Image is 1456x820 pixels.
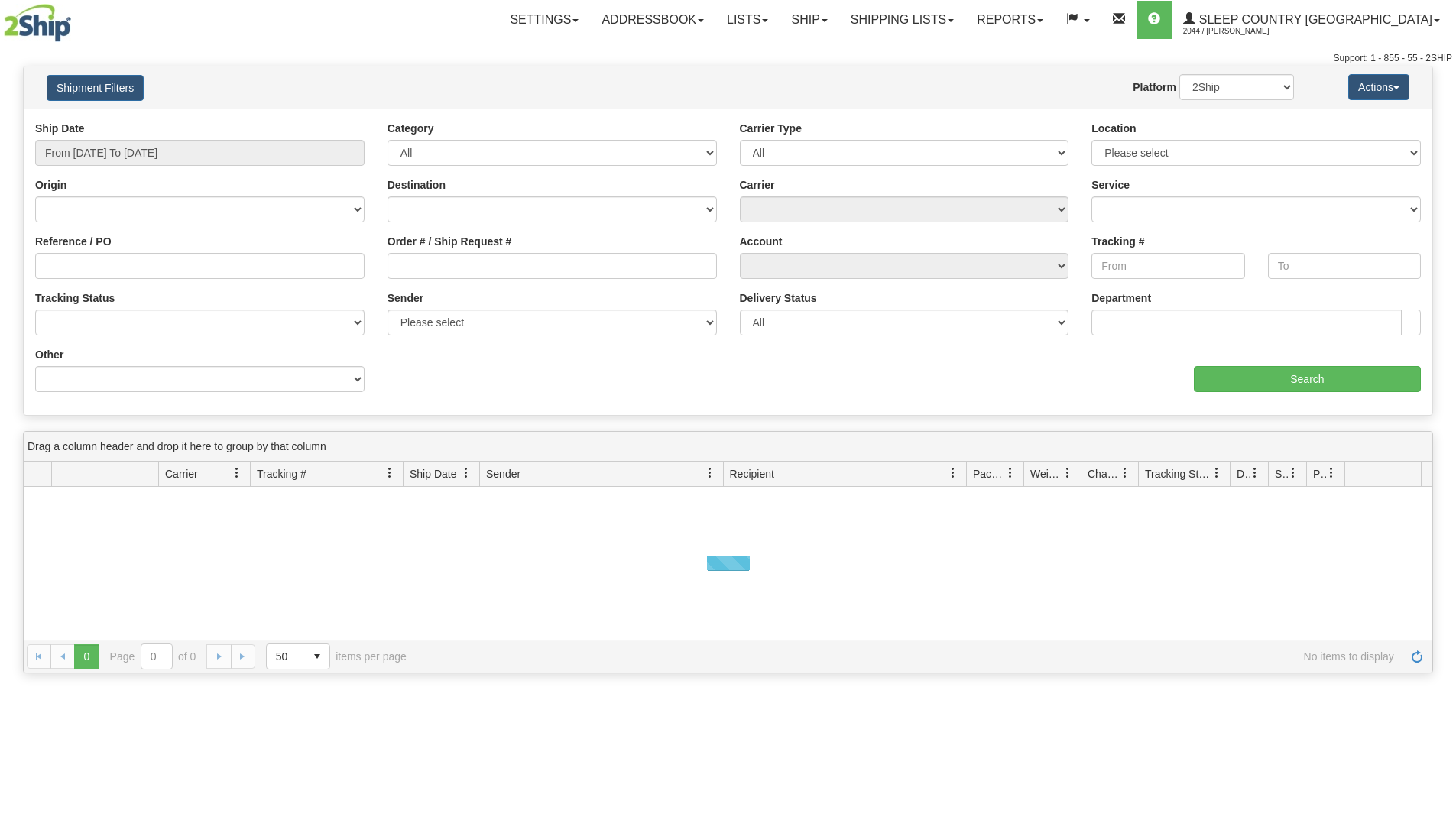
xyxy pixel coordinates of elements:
[1268,253,1421,279] input: To
[740,121,802,136] label: Carrier Type
[1405,644,1429,669] a: Refresh
[1112,460,1138,486] a: Charge filter column settings
[730,466,774,481] span: Recipient
[1133,79,1176,95] label: Platform
[4,4,71,42] img: logo2044.jpg
[697,460,723,486] a: Sender filter column settings
[35,290,115,306] label: Tracking Status
[940,460,966,486] a: Recipient filter column settings
[1348,74,1409,100] button: Actions
[35,234,112,249] label: Reference / PO
[74,644,99,669] span: Page 0
[266,643,330,669] span: Page sizes drop down
[257,466,306,481] span: Tracking #
[1030,466,1062,481] span: Weight
[4,52,1452,65] div: Support: 1 - 855 - 55 - 2SHIP
[1183,24,1298,39] span: 2044 / [PERSON_NAME]
[110,643,196,669] span: Page of 0
[35,347,63,362] label: Other
[997,460,1023,486] a: Packages filter column settings
[1204,460,1230,486] a: Tracking Status filter column settings
[24,432,1432,462] div: grid grouping header
[35,177,66,193] label: Origin
[973,466,1005,481] span: Packages
[740,290,817,306] label: Delivery Status
[388,177,446,193] label: Destination
[715,1,780,39] a: Lists
[1091,234,1144,249] label: Tracking #
[35,121,85,136] label: Ship Date
[1172,1,1451,39] a: Sleep Country [GEOGRAPHIC_DATA] 2044 / [PERSON_NAME]
[780,1,838,39] a: Ship
[740,234,783,249] label: Account
[740,177,775,193] label: Carrier
[1280,460,1306,486] a: Shipment Issues filter column settings
[1091,253,1244,279] input: From
[1242,460,1268,486] a: Delivery Status filter column settings
[1421,332,1454,488] iframe: chat widget
[410,466,456,481] span: Ship Date
[839,1,965,39] a: Shipping lists
[266,643,407,669] span: items per page
[388,290,423,306] label: Sender
[1088,466,1120,481] span: Charge
[428,650,1394,663] span: No items to display
[965,1,1055,39] a: Reports
[377,460,403,486] a: Tracking # filter column settings
[224,460,250,486] a: Carrier filter column settings
[453,460,479,486] a: Ship Date filter column settings
[1275,466,1288,481] span: Shipment Issues
[1313,466,1326,481] span: Pickup Status
[486,466,520,481] span: Sender
[1318,460,1344,486] a: Pickup Status filter column settings
[1195,13,1432,26] span: Sleep Country [GEOGRAPHIC_DATA]
[1091,177,1130,193] label: Service
[590,1,715,39] a: Addressbook
[388,234,512,249] label: Order # / Ship Request #
[388,121,434,136] label: Category
[1091,290,1151,306] label: Department
[1194,366,1421,392] input: Search
[1091,121,1136,136] label: Location
[1055,460,1081,486] a: Weight filter column settings
[1145,466,1211,481] span: Tracking Status
[276,649,296,664] span: 50
[1237,466,1250,481] span: Delivery Status
[498,1,590,39] a: Settings
[305,644,329,669] span: select
[165,466,198,481] span: Carrier
[47,75,144,101] button: Shipment Filters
